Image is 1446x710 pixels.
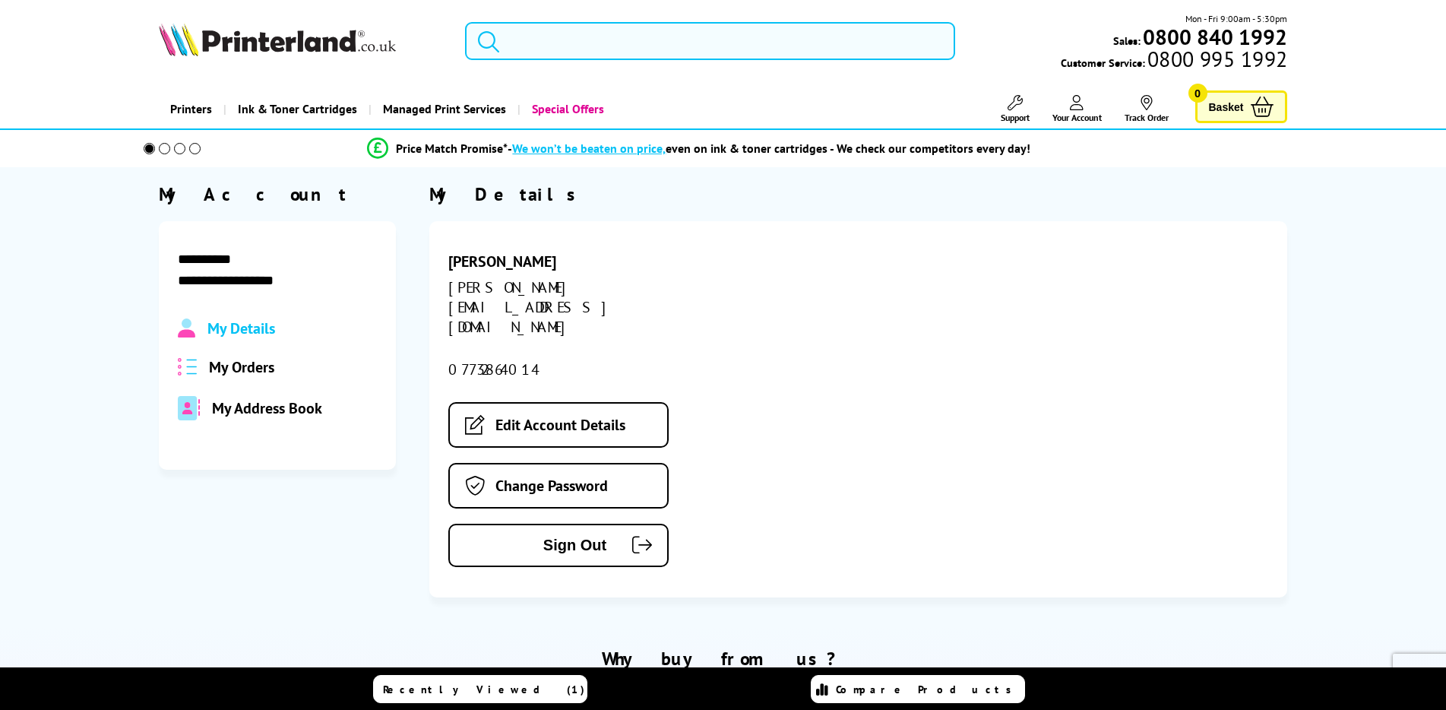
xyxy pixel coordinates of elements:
[1195,90,1288,123] a: Basket 0
[207,319,275,338] span: My Details
[473,537,606,554] span: Sign Out
[448,524,669,567] button: Sign Out
[1061,52,1287,70] span: Customer Service:
[159,23,396,56] img: Printerland Logo
[448,252,719,271] div: [PERSON_NAME]
[1185,11,1287,26] span: Mon - Fri 9:00am - 5:30pm
[238,90,357,128] span: Ink & Toner Cartridges
[1143,23,1287,51] b: 0800 840 1992
[1125,95,1169,123] a: Track Order
[396,141,508,156] span: Price Match Promise*
[1001,95,1030,123] a: Support
[159,23,447,59] a: Printerland Logo
[383,683,585,696] span: Recently Viewed (1)
[373,675,587,703] a: Recently Viewed (1)
[429,182,1287,206] div: My Details
[1188,84,1207,103] span: 0
[448,277,719,337] div: [PERSON_NAME][EMAIL_ADDRESS][DOMAIN_NAME]
[159,90,223,128] a: Printers
[517,90,615,128] a: Special Offers
[212,398,322,418] span: My Address Book
[512,141,666,156] span: We won’t be beaten on price,
[1209,97,1244,117] span: Basket
[448,463,669,509] a: Change Password
[1052,95,1102,123] a: Your Account
[1145,52,1287,66] span: 0800 995 1992
[178,319,195,338] img: Profile.svg
[159,647,1288,670] h2: Why buy from us?
[369,90,517,128] a: Managed Print Services
[1052,112,1102,123] span: Your Account
[1001,112,1030,123] span: Support
[178,396,201,420] img: address-book-duotone-solid.svg
[1113,33,1141,48] span: Sales:
[811,675,1025,703] a: Compare Products
[836,683,1020,696] span: Compare Products
[123,135,1276,162] li: modal_Promise
[223,90,369,128] a: Ink & Toner Cartridges
[209,357,274,377] span: My Orders
[178,358,198,376] img: all-order.svg
[508,141,1030,156] div: - even on ink & toner cartridges - We check our competitors every day!
[1141,30,1287,44] a: 0800 840 1992
[159,182,396,206] div: My Account
[448,402,669,448] a: Edit Account Details
[448,360,719,379] div: 07732864014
